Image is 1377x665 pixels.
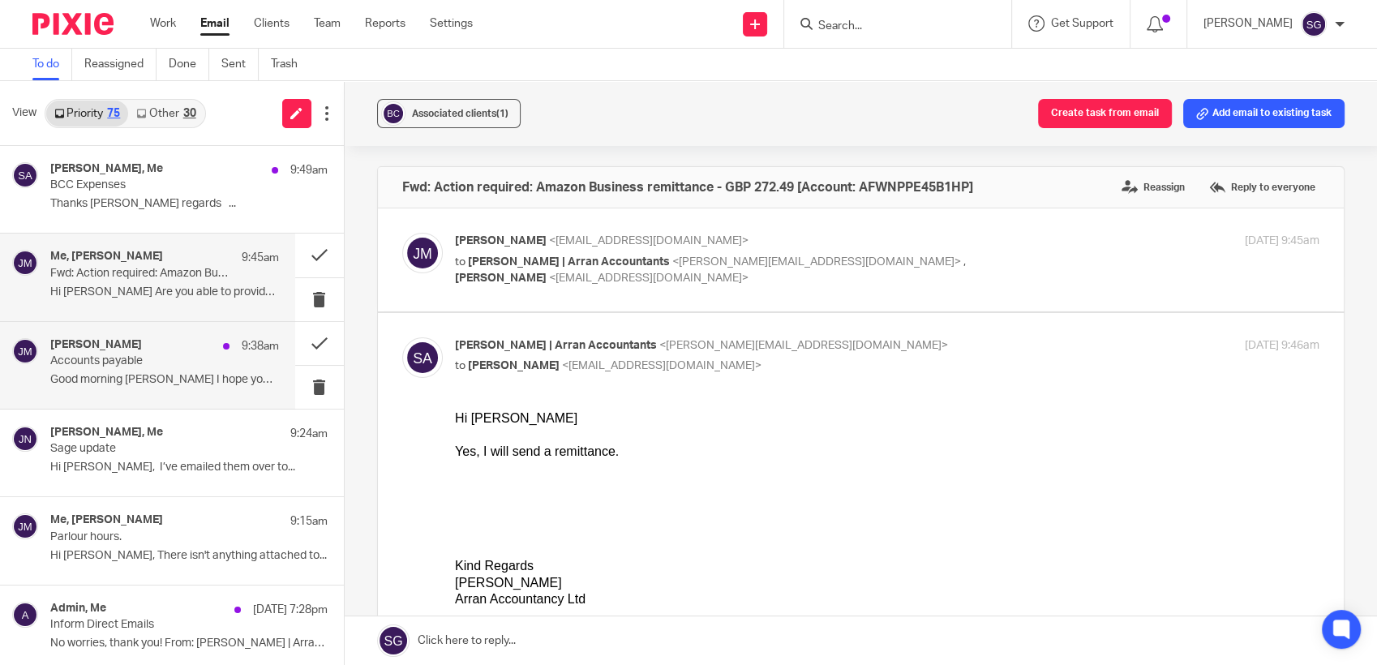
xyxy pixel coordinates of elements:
p: No worries, thank you! From: [PERSON_NAME] | Arran... [50,637,328,650]
img: svg%3E [12,338,38,364]
a: Team [314,15,341,32]
h4: [PERSON_NAME] [50,338,142,352]
span: Associated clients [412,109,508,118]
span: [PERSON_NAME] [455,235,547,247]
a: Settings [430,15,473,32]
h4: Me, [PERSON_NAME] [50,250,163,264]
a: Reports [365,15,405,32]
img: svg%3E [1301,11,1327,37]
div: 30 [183,108,196,119]
p: [DATE] 7:28pm [253,602,328,618]
p: 9:38am [242,338,279,354]
span: <[EMAIL_ADDRESS][DOMAIN_NAME]> [549,272,749,284]
button: Add email to existing task [1183,99,1345,128]
img: svg%3E [12,250,38,276]
a: [EMAIL_ADDRESS][DOMAIN_NAME] [120,435,311,448]
span: (1) [496,109,508,118]
img: svg%3E [12,426,38,452]
p: Thanks [PERSON_NAME] regards ... [50,197,328,211]
div: 75 [107,108,120,119]
span: to [455,256,465,268]
label: Reassign [1117,175,1189,199]
p: [DATE] 9:45am [1245,233,1319,250]
a: Done [169,49,209,80]
a: [EMAIL_ADDRESS][DOMAIN_NAME] [135,386,326,399]
span: Get Support [1051,18,1113,29]
input: Search [817,19,963,34]
p: 9:45am [242,250,279,266]
span: < > [129,386,332,399]
p: BCC Expenses [50,178,272,192]
h4: [PERSON_NAME], Me [50,426,163,440]
span: [PERSON_NAME] | Arran Accountants [455,340,657,351]
p: [DATE] 9:46am [1245,337,1319,354]
p: Hi [PERSON_NAME], There isn't anything attached to... [50,549,328,563]
p: Good morning [PERSON_NAME] I hope you are well... [50,373,279,387]
a: Email [200,15,229,32]
span: View [12,105,36,122]
p: Accounts payable [50,354,233,368]
img: svg%3E [12,513,38,539]
h4: Me, [PERSON_NAME] [50,513,163,527]
button: Create task from email [1038,99,1172,128]
a: Priority75 [46,101,128,127]
img: svg%3E [381,101,405,126]
label: Reply to everyone [1205,175,1319,199]
span: <[PERSON_NAME][EMAIL_ADDRESS][DOMAIN_NAME]> [659,340,948,351]
h4: Fwd: Action required: Amazon Business remittance - GBP 272.49 [Account: AFWNPPE45B1HP] [402,179,973,195]
p: 9:24am [290,426,328,442]
span: to [455,360,465,371]
a: To do [32,49,72,80]
a: Other30 [128,101,204,127]
p: [PERSON_NAME] [1203,15,1293,32]
span: , [963,256,966,268]
h4: [PERSON_NAME], Me [50,162,163,176]
a: Sent [221,49,259,80]
span: [PERSON_NAME] | Arran Accountants [468,256,670,268]
img: svg%3E [12,162,38,188]
h4: Admin, Me [50,602,106,616]
a: Reassigned [84,49,157,80]
a: Work [150,15,176,32]
button: Associated clients(1) [377,99,521,128]
p: Inform Direct Emails [50,618,272,632]
span: <[PERSON_NAME][EMAIL_ADDRESS][DOMAIN_NAME]> [672,256,961,268]
span: <[EMAIL_ADDRESS][DOMAIN_NAME]> [549,235,749,247]
strong: Brodick Enquiries [29,386,126,399]
a: Trash [271,49,310,80]
p: 9:49am [290,162,328,178]
img: svg%3E [12,602,38,628]
a: Clients [254,15,290,32]
p: Hi [PERSON_NAME], I’ve emailed them over to... [50,461,328,474]
span: [PERSON_NAME] [468,360,560,371]
img: svg%3E [402,233,443,273]
p: Parlour hours. [50,530,272,544]
p: Fwd: Action required: Amazon Business remittance - GBP 272.49 [Account: AFWNPPE45B1HP] [50,267,233,281]
p: Sage update [50,442,272,456]
p: Hi [PERSON_NAME] Are you able to provide... [50,285,279,299]
span: [PERSON_NAME] [455,272,547,284]
img: Pixie [32,13,114,35]
span: <[EMAIL_ADDRESS][DOMAIN_NAME]> [562,360,761,371]
p: 9:15am [290,513,328,530]
img: svg%3E [402,337,443,378]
